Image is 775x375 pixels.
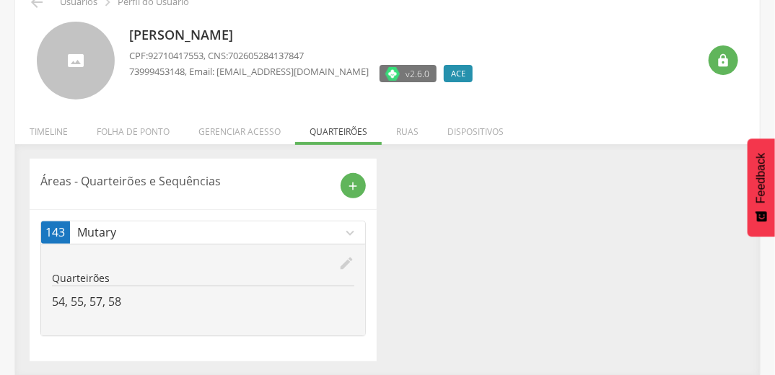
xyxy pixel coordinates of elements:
p: CPF: , CNS: [129,49,480,63]
li: Gerenciar acesso [184,111,295,145]
span: v2.6.0 [406,66,429,81]
i: add [347,180,360,193]
li: Dispositivos [433,111,518,145]
span: 143 [46,224,66,241]
span: 92710417553 [148,49,203,62]
p: Quarteirões [52,271,354,286]
p: 54, 55, 57, 58 [52,294,354,310]
label: Versão do aplicativo [380,65,437,82]
div: Resetar senha [709,45,738,75]
i: edit [338,255,354,271]
p: [PERSON_NAME] [129,26,480,45]
li: Timeline [15,111,82,145]
span: ACE [451,68,465,79]
i: expand_more [342,225,358,241]
button: Feedback - Mostrar pesquisa [748,138,775,237]
span: Feedback [755,153,768,203]
p: Áreas - Quarteirões e Sequências [40,173,330,190]
span: 73999453148 [129,65,185,78]
i:  [717,53,731,68]
span: 702605284137847 [228,49,304,62]
p: Mutary [77,224,342,241]
li: Folha de ponto [82,111,184,145]
li: Ruas [382,111,433,145]
p: , Email: [EMAIL_ADDRESS][DOMAIN_NAME] [129,65,369,79]
a: 143Mutaryexpand_more [41,221,365,244]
